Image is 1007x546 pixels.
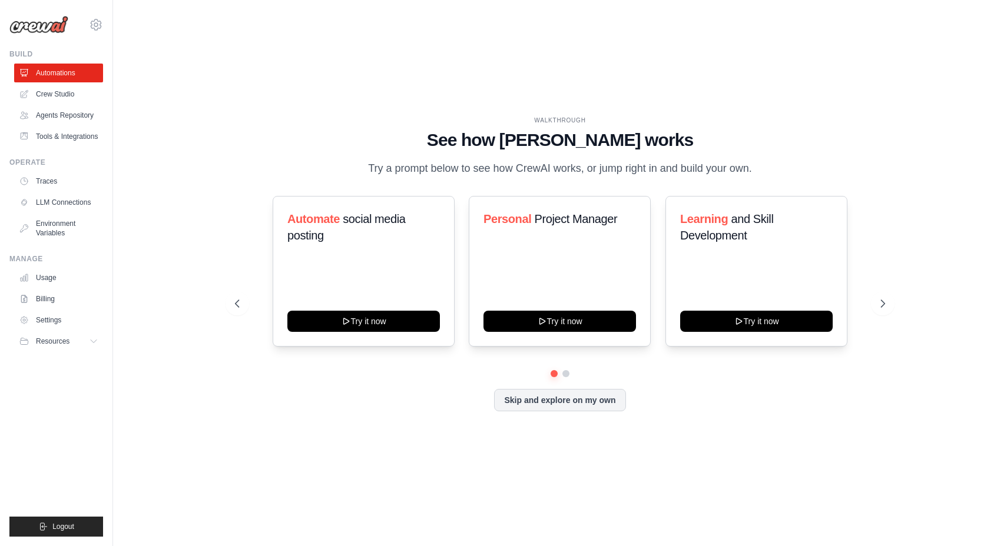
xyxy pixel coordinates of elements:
[483,311,636,332] button: Try it now
[14,214,103,242] a: Environment Variables
[535,212,618,225] span: Project Manager
[9,49,103,59] div: Build
[494,389,625,411] button: Skip and explore on my own
[287,212,340,225] span: Automate
[287,212,406,242] span: social media posting
[9,16,68,34] img: Logo
[9,158,103,167] div: Operate
[483,212,531,225] span: Personal
[14,193,103,212] a: LLM Connections
[9,517,103,537] button: Logout
[14,289,103,308] a: Billing
[235,129,885,151] h1: See how [PERSON_NAME] works
[9,254,103,264] div: Manage
[14,127,103,146] a: Tools & Integrations
[14,106,103,125] a: Agents Repository
[235,116,885,125] div: WALKTHROUGH
[14,85,103,104] a: Crew Studio
[14,311,103,329] a: Settings
[36,337,69,346] span: Resources
[14,64,103,82] a: Automations
[680,212,728,225] span: Learning
[14,172,103,191] a: Traces
[14,332,103,351] button: Resources
[680,212,773,242] span: and Skill Development
[52,522,74,531] span: Logout
[287,311,440,332] button: Try it now
[14,268,103,287] a: Usage
[680,311,833,332] button: Try it now
[362,160,758,177] p: Try a prompt below to see how CrewAI works, or jump right in and build your own.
